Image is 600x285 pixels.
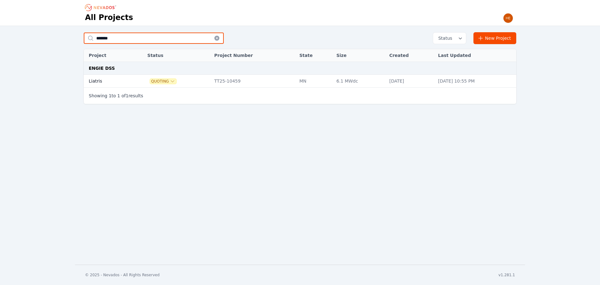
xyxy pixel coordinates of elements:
[211,75,296,88] td: TT25-10459
[498,272,515,277] div: v1.281.1
[436,35,452,41] span: Status
[435,49,516,62] th: Last Updated
[211,49,296,62] th: Project Number
[386,75,435,88] td: [DATE]
[333,75,386,88] td: 6.1 MWdc
[85,3,118,13] nav: Breadcrumb
[150,79,177,84] button: Quoting
[333,49,386,62] th: Size
[296,49,333,62] th: State
[109,93,112,98] span: 1
[433,33,466,44] button: Status
[386,49,435,62] th: Created
[89,93,143,99] p: Showing to of results
[117,93,120,98] span: 1
[296,75,333,88] td: MN
[84,49,132,62] th: Project
[85,13,133,23] h1: All Projects
[84,62,516,75] td: ENGIE DSS
[85,272,160,277] div: © 2025 - Nevados - All Rights Reserved
[435,75,516,88] td: [DATE] 10:55 PM
[126,93,128,98] span: 1
[84,75,132,88] td: Liatris
[144,49,211,62] th: Status
[503,13,513,23] img: Henar Luque
[84,75,516,88] tr: LiatrisQuotingTT25-10459MN6.1 MWdc[DATE][DATE] 10:55 PM
[473,32,516,44] a: New Project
